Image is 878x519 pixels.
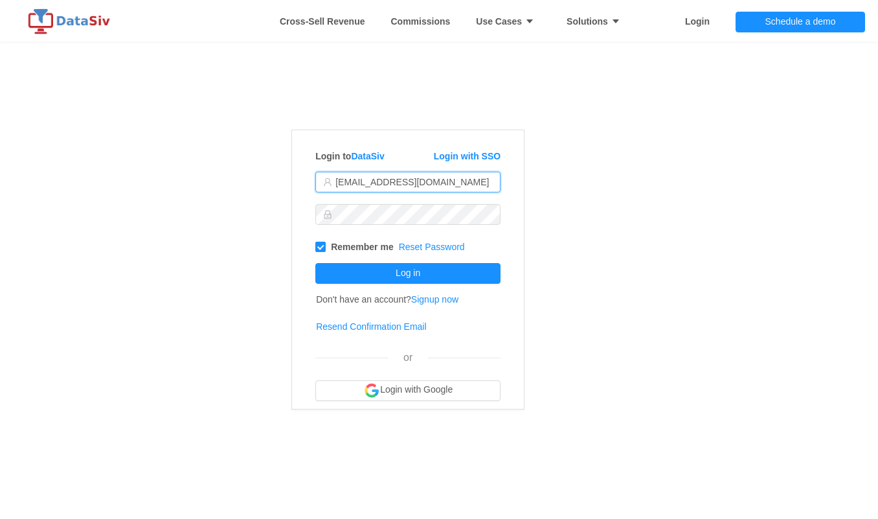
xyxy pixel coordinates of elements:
[316,321,426,332] a: Resend Confirmation Email
[567,16,627,27] strong: Solutions
[434,151,501,161] a: Login with SSO
[411,294,458,305] a: Signup now
[315,286,459,313] td: Don't have an account?
[476,16,541,27] strong: Use Cases
[315,263,501,284] button: Log in
[390,2,450,41] a: Commissions
[351,151,384,161] a: DataSiv
[315,380,501,401] button: Login with Google
[736,12,865,32] button: Schedule a demo
[280,2,365,41] a: Whitespace
[315,172,501,192] input: Email
[399,242,465,252] a: Reset Password
[608,17,620,26] i: icon: caret-down
[315,151,385,161] strong: Login to
[323,210,332,219] i: icon: lock
[403,352,412,363] span: or
[323,178,332,187] i: icon: user
[522,17,534,26] i: icon: caret-down
[26,8,117,34] img: logo
[331,242,394,252] strong: Remember me
[685,2,710,41] a: Login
